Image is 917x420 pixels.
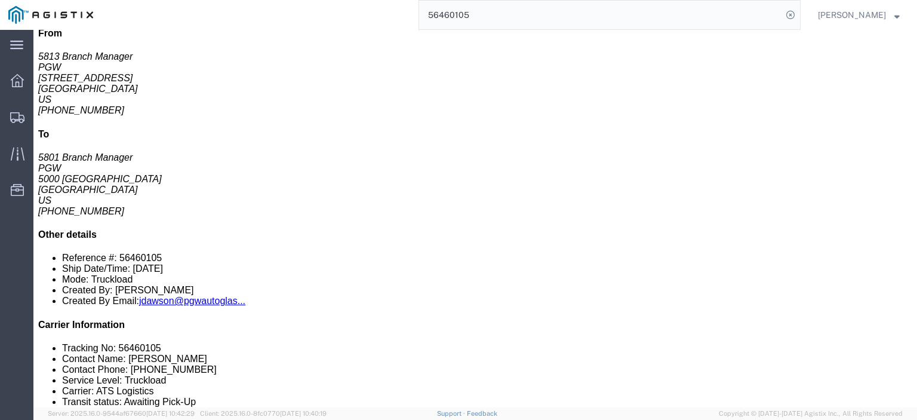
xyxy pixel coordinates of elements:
img: logo [8,6,93,24]
span: Jesse Jordan [818,8,886,22]
span: [DATE] 10:40:19 [280,410,327,417]
button: [PERSON_NAME] [817,8,900,22]
iframe: FS Legacy Container [33,30,917,407]
span: Server: 2025.16.0-9544af67660 [48,410,195,417]
input: Search for shipment number, reference number [419,1,782,29]
a: Support [437,410,467,417]
a: Feedback [467,410,497,417]
span: Copyright © [DATE]-[DATE] Agistix Inc., All Rights Reserved [719,409,903,419]
span: [DATE] 10:42:29 [146,410,195,417]
span: Client: 2025.16.0-8fc0770 [200,410,327,417]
